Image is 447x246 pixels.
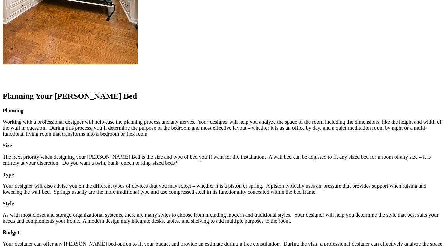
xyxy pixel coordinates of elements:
strong: Planning [3,107,23,113]
strong: Size [3,143,12,148]
p: Working with a professional designer will help ease the planning process and any nerves. Your des... [3,119,444,137]
h2: Planning Your [PERSON_NAME] Bed [3,92,444,101]
strong: Budget [3,229,19,235]
p: Your designer will also advise you on the different types of devices that you may select – whethe... [3,183,444,195]
strong: Type [3,172,14,177]
p: As with most closet and storage organizational systems, there are many styles to choose from incl... [3,212,444,224]
strong: Style [3,201,14,206]
p: The next priority when designing your [PERSON_NAME] Bed is the size and type of bed you’ll want f... [3,154,444,166]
